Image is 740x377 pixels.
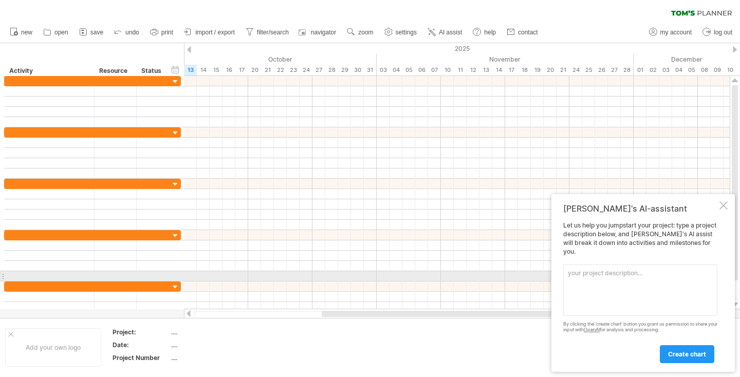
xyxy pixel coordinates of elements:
span: log out [714,29,732,36]
div: Monday, 24 November 2025 [569,65,582,76]
span: create chart [668,350,706,358]
a: navigator [297,26,339,39]
div: Wednesday, 5 November 2025 [402,65,415,76]
div: Monday, 1 December 2025 [634,65,646,76]
div: Wednesday, 12 November 2025 [467,65,479,76]
div: Friday, 14 November 2025 [492,65,505,76]
a: AI assist [425,26,465,39]
span: my account [660,29,692,36]
span: new [21,29,32,36]
div: Monday, 13 October 2025 [184,65,197,76]
div: .... [171,341,257,349]
div: Tuesday, 21 October 2025 [261,65,274,76]
div: Thursday, 4 December 2025 [672,65,685,76]
div: .... [171,328,257,336]
div: Thursday, 16 October 2025 [223,65,235,76]
div: Monday, 17 November 2025 [505,65,518,76]
div: Friday, 7 November 2025 [428,65,441,76]
a: undo [112,26,142,39]
div: Thursday, 6 November 2025 [415,65,428,76]
div: Wednesday, 29 October 2025 [338,65,351,76]
span: filter/search [257,29,289,36]
div: Project: [113,328,169,336]
span: contact [518,29,538,36]
div: November 2025 [377,54,634,65]
div: Tuesday, 2 December 2025 [646,65,659,76]
a: OpenAI [584,327,600,332]
div: Tuesday, 9 December 2025 [711,65,724,76]
div: Resource [99,66,131,76]
div: Friday, 31 October 2025 [364,65,377,76]
div: Tuesday, 18 November 2025 [518,65,531,76]
a: import / export [181,26,238,39]
div: Date: [113,341,169,349]
div: Friday, 21 November 2025 [557,65,569,76]
a: contact [504,26,541,39]
div: Friday, 17 October 2025 [235,65,248,76]
a: new [7,26,35,39]
span: open [54,29,68,36]
div: Monday, 20 October 2025 [248,65,261,76]
a: help [470,26,499,39]
div: October 2025 [81,54,377,65]
div: Friday, 28 November 2025 [621,65,634,76]
div: Thursday, 13 November 2025 [479,65,492,76]
a: log out [700,26,735,39]
div: Thursday, 20 November 2025 [544,65,557,76]
a: create chart [660,345,714,363]
div: By clicking the 'create chart' button you grant us permission to share your input with for analys... [563,322,717,333]
div: Thursday, 27 November 2025 [608,65,621,76]
div: Tuesday, 4 November 2025 [390,65,402,76]
span: help [484,29,496,36]
a: zoom [344,26,376,39]
span: zoom [358,29,373,36]
div: Friday, 24 October 2025 [300,65,312,76]
div: Tuesday, 28 October 2025 [325,65,338,76]
span: settings [396,29,417,36]
div: Project Number [113,353,169,362]
div: .... [171,353,257,362]
div: Wednesday, 22 October 2025 [274,65,287,76]
a: save [77,26,106,39]
div: Let us help you jumpstart your project: type a project description below, and [PERSON_NAME]'s AI ... [563,221,717,363]
div: Activity [9,66,88,76]
a: open [41,26,71,39]
div: Thursday, 30 October 2025 [351,65,364,76]
div: Wednesday, 19 November 2025 [531,65,544,76]
div: [PERSON_NAME]'s AI-assistant [563,203,717,214]
div: Friday, 5 December 2025 [685,65,698,76]
span: AI assist [439,29,462,36]
span: save [90,29,103,36]
span: undo [125,29,139,36]
a: filter/search [243,26,292,39]
div: Tuesday, 25 November 2025 [582,65,595,76]
div: Thursday, 23 October 2025 [287,65,300,76]
div: Wednesday, 26 November 2025 [595,65,608,76]
div: Status [141,66,164,76]
div: Wednesday, 15 October 2025 [210,65,223,76]
div: Add your own logo [5,328,101,367]
div: Wednesday, 3 December 2025 [659,65,672,76]
div: Monday, 10 November 2025 [441,65,454,76]
span: navigator [311,29,336,36]
div: Wednesday, 10 December 2025 [724,65,736,76]
a: my account [646,26,695,39]
div: Monday, 8 December 2025 [698,65,711,76]
span: import / export [195,29,235,36]
div: Tuesday, 11 November 2025 [454,65,467,76]
a: print [147,26,176,39]
a: settings [382,26,420,39]
div: Monday, 3 November 2025 [377,65,390,76]
div: Monday, 27 October 2025 [312,65,325,76]
div: Tuesday, 14 October 2025 [197,65,210,76]
span: print [161,29,173,36]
